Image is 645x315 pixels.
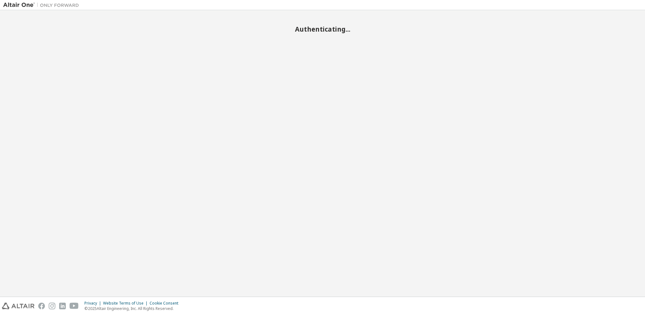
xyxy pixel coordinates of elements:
div: Privacy [84,301,103,306]
img: instagram.svg [49,303,55,309]
img: youtube.svg [70,303,79,309]
img: facebook.svg [38,303,45,309]
img: Altair One [3,2,82,8]
div: Website Terms of Use [103,301,150,306]
img: linkedin.svg [59,303,66,309]
div: Cookie Consent [150,301,182,306]
p: © 2025 Altair Engineering, Inc. All Rights Reserved. [84,306,182,311]
img: altair_logo.svg [2,303,34,309]
h2: Authenticating... [3,25,642,33]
